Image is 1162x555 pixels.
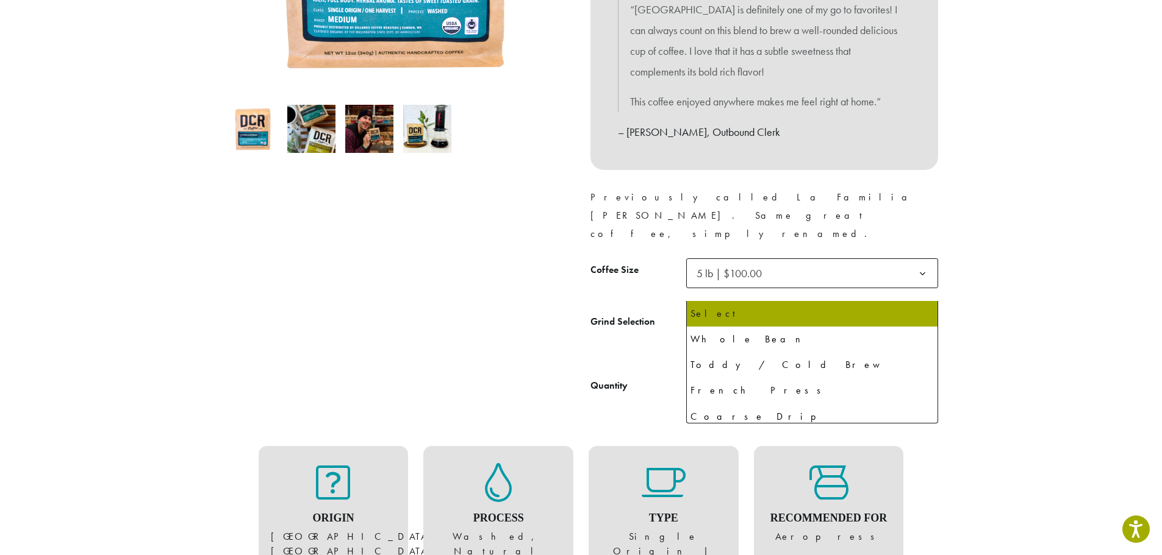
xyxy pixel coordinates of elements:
p: – [PERSON_NAME], Outbound Clerk [618,122,911,143]
div: Coarse Drip [690,408,934,426]
li: Select [687,301,938,327]
p: This coffee enjoyed anywhere makes me feel right at home.” [630,91,898,112]
div: Whole Bean [690,330,934,348]
label: Coffee Size [590,261,686,279]
img: La Familia Guzman by Dillanos Coffee Roasters [229,105,278,153]
span: 5 lb | $100.00 [686,258,938,288]
img: Peru - Image 2 [287,105,335,153]
h4: Recommended For [766,512,892,525]
h4: Origin [271,512,396,525]
label: Grind Selection [590,313,686,331]
img: Peru - Image 4 [403,105,451,153]
div: French Press [690,381,934,400]
span: 5 lb | $100.00 [697,266,762,280]
p: Previously called La Familia [PERSON_NAME]. Same great coffee, simply renamed. [590,188,938,243]
h4: Process [436,512,561,525]
h4: Type [601,512,726,525]
span: 5 lb | $100.00 [692,261,774,285]
div: Quantity [590,378,628,393]
figure: Aeropress [766,463,892,545]
img: Peru - Image 3 [345,105,393,153]
div: Toddy / Cold Brew [690,356,934,374]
